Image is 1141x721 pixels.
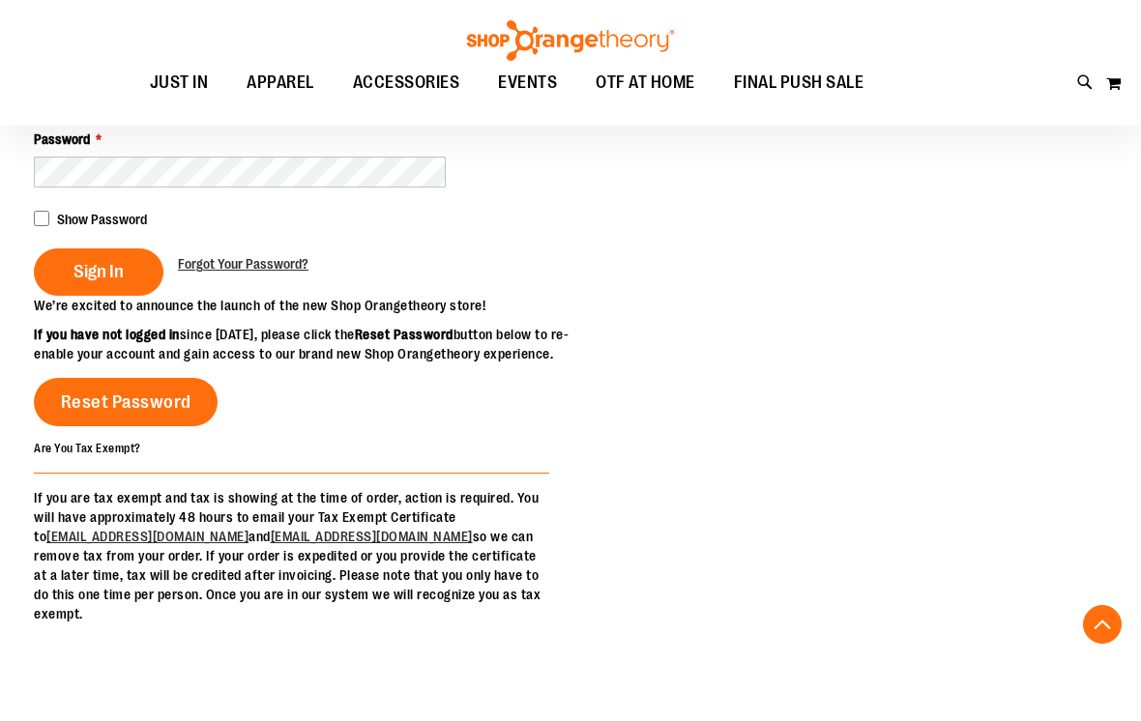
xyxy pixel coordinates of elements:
span: JUST IN [150,61,209,104]
button: Back To Top [1083,605,1122,644]
strong: Are You Tax Exempt? [34,442,141,455]
span: OTF AT HOME [596,61,695,104]
a: Reset Password [34,378,218,426]
span: EVENTS [498,61,557,104]
p: We’re excited to announce the launch of the new Shop Orangetheory store! [34,296,570,315]
span: Show Password [57,212,147,227]
strong: If you have not logged in [34,327,180,342]
span: ACCESSORIES [353,61,460,104]
p: since [DATE], please click the button below to re-enable your account and gain access to our bran... [34,325,570,363]
a: ACCESSORIES [334,61,480,105]
span: FINAL PUSH SALE [734,61,864,104]
a: JUST IN [131,61,228,105]
a: [EMAIL_ADDRESS][DOMAIN_NAME] [46,529,249,544]
span: Reset Password [61,391,191,413]
a: OTF AT HOME [576,61,715,105]
a: APPAREL [227,61,334,105]
span: APPAREL [247,61,314,104]
span: Password [34,131,90,147]
img: Shop Orangetheory [464,20,677,61]
span: Forgot Your Password? [178,256,308,272]
p: If you are tax exempt and tax is showing at the time of order, action is required. You will have ... [34,488,549,623]
a: Forgot Your Password? [178,254,308,274]
a: EVENTS [479,61,576,105]
strong: Reset Password [355,327,453,342]
span: Sign In [73,261,124,282]
a: FINAL PUSH SALE [715,61,884,105]
button: Sign In [34,248,163,296]
a: [EMAIL_ADDRESS][DOMAIN_NAME] [271,529,473,544]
